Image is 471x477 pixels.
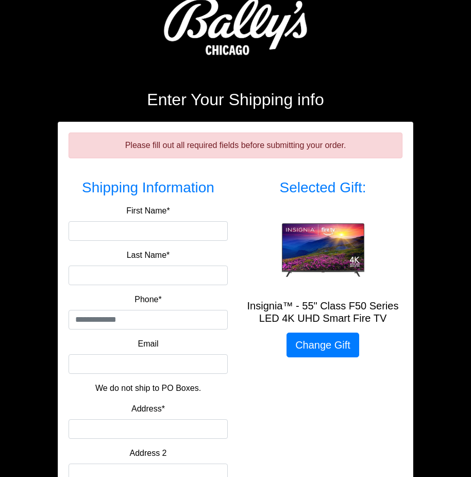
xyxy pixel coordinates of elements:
[243,300,402,324] h5: Insignia™ - 55" Class F50 Series LED 4K UHD Smart Fire TV
[76,382,220,394] p: We do not ship to PO Boxes.
[126,205,170,217] label: First Name*
[134,293,162,306] label: Phone*
[127,249,170,261] label: Last Name*
[129,447,166,459] label: Address 2
[131,403,165,415] label: Address*
[58,90,413,109] h2: Enter Your Shipping info
[69,179,228,196] h3: Shipping Information
[243,179,402,196] h3: Selected Gift:
[287,333,359,357] a: Change Gift
[282,223,364,276] img: Insignia™ - 55" Class F50 Series LED 4K UHD Smart Fire TV
[69,133,402,158] div: Please fill out all required fields before submitting your order.
[138,338,158,350] label: Email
